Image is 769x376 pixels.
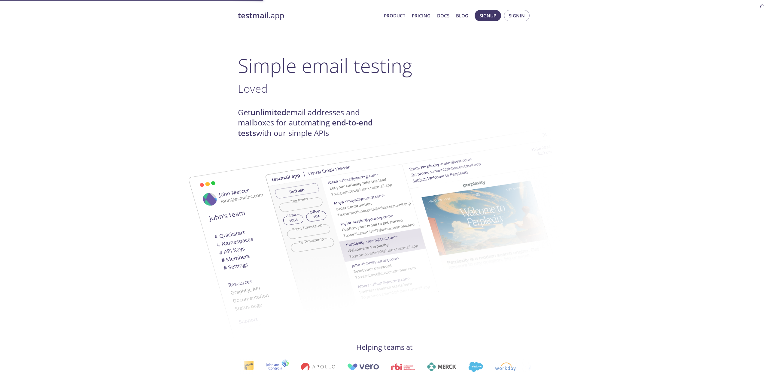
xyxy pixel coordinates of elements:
img: apollo [245,362,280,371]
h4: Helping teams at [238,342,531,352]
img: workday [439,362,461,371]
a: Blog [456,12,468,20]
strong: unlimited [251,107,286,118]
img: rbi [336,363,360,370]
img: testmail-email-viewer [166,139,490,342]
button: Signup [475,10,501,21]
strong: testmail [238,10,269,21]
span: Signup [479,12,496,20]
h4: Get email addresses and mailboxes for automating with our simple APIs [238,107,384,138]
a: Pricing [412,12,430,20]
h1: Simple email testing [238,54,531,77]
img: salesforce [413,362,427,372]
a: testmail.app [238,11,379,21]
button: Signin [504,10,530,21]
a: Product [384,12,405,20]
img: atlassian [473,362,511,371]
strong: end-to-end tests [238,117,373,138]
img: vero [292,363,324,370]
span: Loved [238,81,268,96]
img: merck [372,362,401,371]
span: Signin [509,12,525,20]
a: Docs [437,12,449,20]
img: testmail-email-viewer [265,119,589,323]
